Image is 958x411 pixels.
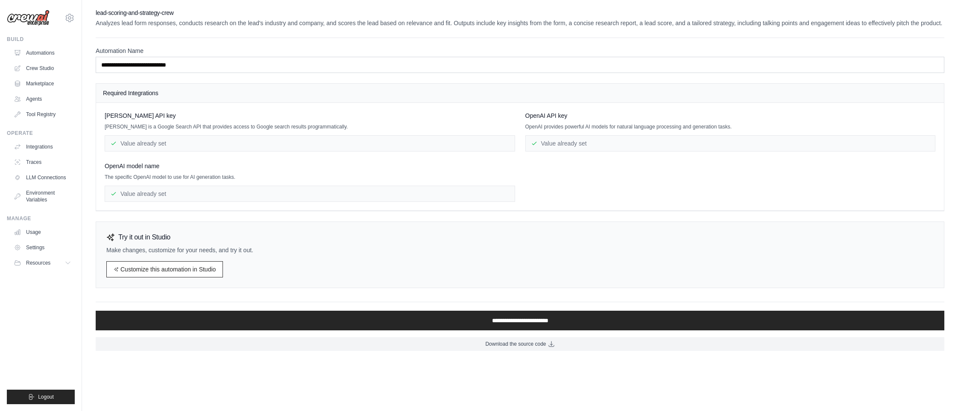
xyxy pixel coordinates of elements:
div: Build [7,36,75,43]
span: Download the source code [485,341,546,347]
p: [PERSON_NAME] is a Google Search API that provides access to Google search results programmatically. [105,123,515,130]
h2: lead-scoring-and-strategy-crew [96,9,944,17]
span: [PERSON_NAME] API key [105,111,176,120]
a: Tool Registry [10,108,75,121]
a: Integrations [10,140,75,154]
a: Automations [10,46,75,60]
a: Customize this automation in Studio [106,261,223,277]
p: OpenAI provides powerful AI models for natural language processing and generation tasks. [525,123,936,130]
span: Logout [38,394,54,400]
a: Usage [10,225,75,239]
span: OpenAI API key [525,111,568,120]
a: LLM Connections [10,171,75,184]
div: Manage [7,215,75,222]
p: Analyzes lead form responses, conducts research on the lead's industry and company, and scores th... [96,19,944,27]
p: Make changes, customize for your needs, and try it out. [106,246,934,254]
a: Traces [10,155,75,169]
span: Resources [26,259,50,266]
a: Agents [10,92,75,106]
a: Environment Variables [10,186,75,207]
div: Value already set [105,135,515,152]
p: The specific OpenAI model to use for AI generation tasks. [105,174,515,181]
h3: Try it out in Studio [118,232,170,242]
a: Crew Studio [10,61,75,75]
span: OpenAI model name [105,162,159,170]
div: Value already set [105,186,515,202]
img: Logo [7,10,50,26]
a: Settings [10,241,75,254]
a: Marketplace [10,77,75,90]
a: Download the source code [96,337,944,351]
h4: Required Integrations [103,89,937,97]
button: Logout [7,390,75,404]
label: Automation Name [96,47,944,55]
div: Operate [7,130,75,137]
div: Value already set [525,135,936,152]
button: Resources [10,256,75,270]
